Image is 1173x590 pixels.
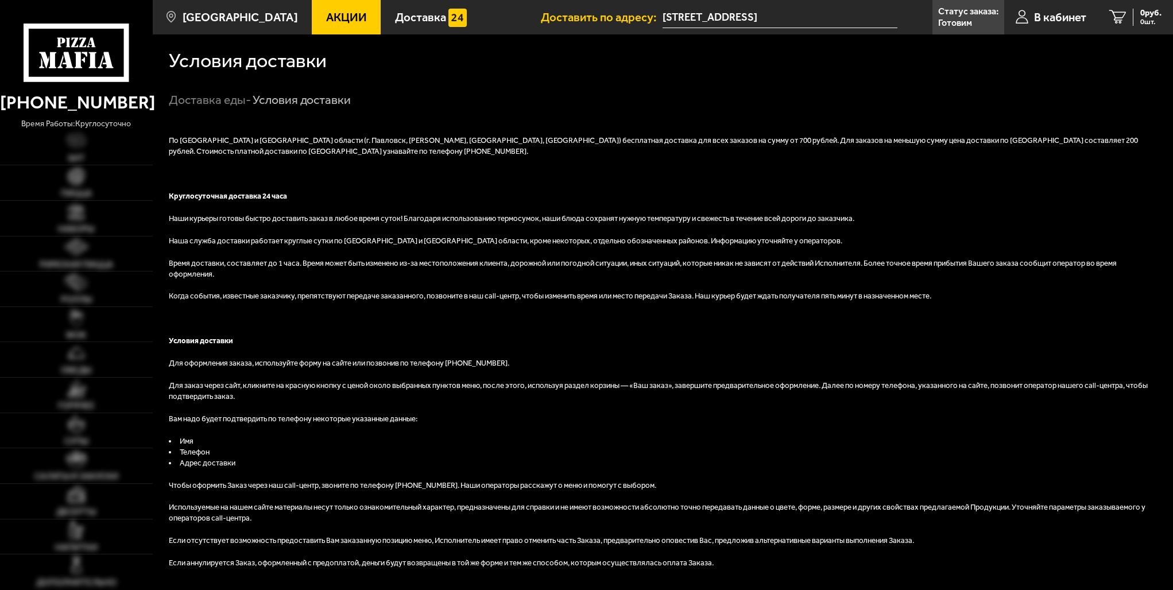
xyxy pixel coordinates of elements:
[169,436,1156,447] li: Имя
[56,508,96,517] span: Десерты
[938,18,972,28] p: Готовим
[1140,18,1162,26] span: 0 шт.
[169,291,1156,302] p: Когда события, известные заказчику, препятствуют передаче заказанного, позвоните в наш call-центр...
[34,472,118,481] span: Салаты и закуски
[169,480,1156,491] p: Чтобы оформить Заказ через наш call-центр, звоните по телефону [PHONE_NUMBER]. Наши операторы рас...
[1140,9,1162,17] span: 0 руб.
[169,51,327,71] h1: Условия доставки
[66,331,86,340] span: WOK
[938,7,998,16] p: Статус заказа:
[663,7,897,28] input: Ваш адрес доставки
[61,189,92,198] span: Пицца
[448,9,467,27] img: 15daf4d41897b9f0e9f617042186c801.svg
[61,366,91,375] span: Обеды
[169,236,1156,247] p: Наша служба доставки работает круглые сутки по [GEOGRAPHIC_DATA] и [GEOGRAPHIC_DATA] области, кро...
[169,447,1156,458] li: Телефон
[169,358,1156,369] p: Для оформления заказа, используйте форму на сайте или позвонив по телефону [PHONE_NUMBER].
[169,458,1156,469] li: Адрес доставки
[541,11,663,23] span: Доставить по адресу:
[61,296,92,304] span: Роллы
[68,154,85,163] span: Хит
[36,579,117,587] span: Дополнительно
[55,544,98,552] span: Напитки
[58,402,95,410] span: Горячее
[169,558,1156,569] p: Если аннулируется Заказ, оформленный с предоплатой, деньги будут возвращены в той же форме и тем ...
[169,135,1156,157] p: По [GEOGRAPHIC_DATA] и [GEOGRAPHIC_DATA] области (г. Павловск, [PERSON_NAME], [GEOGRAPHIC_DATA], ...
[169,214,1156,224] p: Наши курьеры готовы быстро доставить заказ в любое время суток! Благодаря использованию термосумо...
[169,535,1156,546] p: Если отсутствует возможность предоставить Вам заказанную позицию меню, Исполнитель имеет право от...
[40,261,113,269] span: Римская пицца
[64,437,88,446] span: Супы
[169,92,251,107] a: Доставка еды-
[169,336,233,345] b: Условия доставки
[395,11,446,23] span: Доставка
[326,11,367,23] span: Акции
[169,414,1156,425] p: Вам надо будет подтвердить по телефону некоторые указанные данные:
[169,381,1156,402] p: Для заказ через сайт, кликните на красную кнопку с ценой около выбранных пунктов меню, после этог...
[1034,11,1086,23] span: В кабинет
[169,502,1156,524] p: Используемые на нашем сайте материалы несут только ознакомительный характер, предназначены для сп...
[253,92,351,108] div: Условия доставки
[183,11,298,23] span: [GEOGRAPHIC_DATA]
[169,192,287,200] b: Круглосуточная доставка 24 часа
[169,258,1156,280] p: Время доставки, составляет до 1 часа. Время может быть изменено из-за местоположения клиента, дор...
[663,7,897,28] span: проспект Большевиков, 45, подъезд 6
[58,225,94,234] span: Наборы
